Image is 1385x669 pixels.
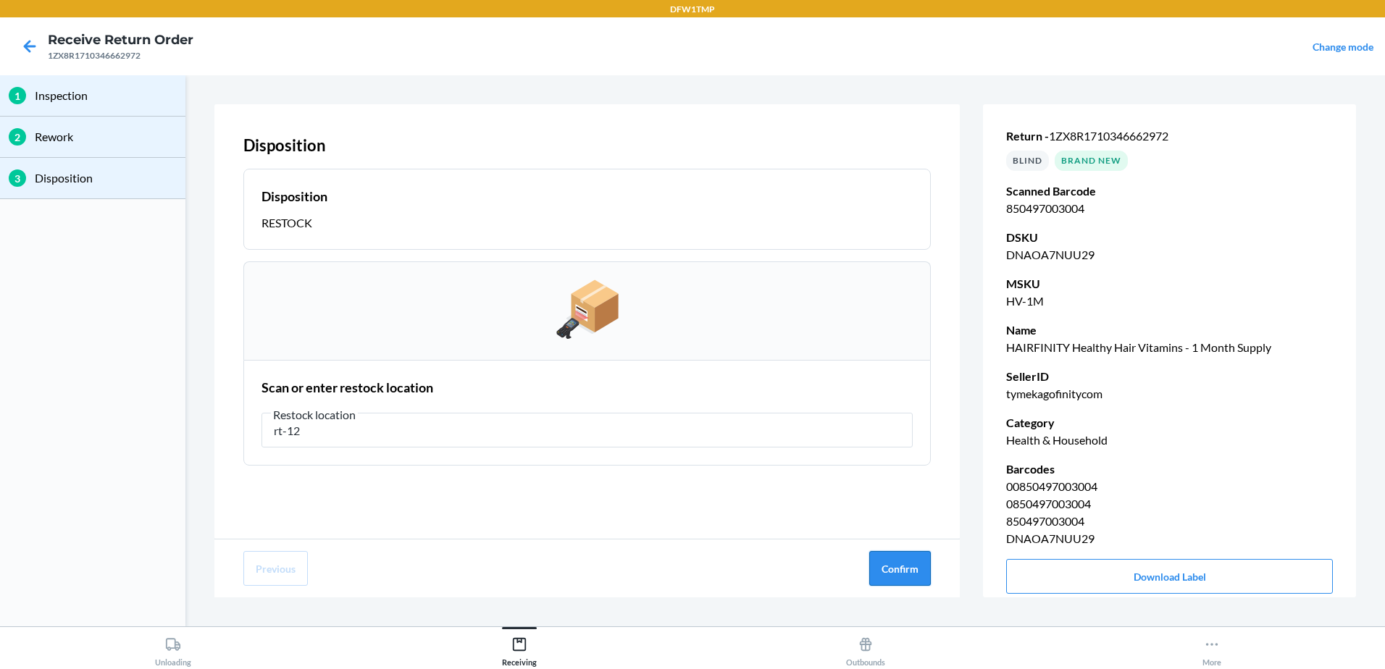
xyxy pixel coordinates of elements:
[1006,495,1333,513] p: 0850497003004
[243,133,931,157] p: Disposition
[1006,559,1333,594] button: Download Label
[502,631,537,667] div: Receiving
[1006,321,1333,339] p: Name
[1006,182,1333,200] p: Scanned Barcode
[1006,127,1333,145] p: Return -
[1313,41,1373,53] a: Change mode
[869,551,931,586] button: Confirm
[1006,151,1049,171] div: BLIND
[1006,293,1333,310] p: HV-1M
[692,627,1039,667] button: Outbounds
[846,631,885,667] div: Outbounds
[1006,275,1333,293] p: MSKU
[48,49,193,62] div: 1ZX8R1710346662972
[1006,432,1333,449] p: Health & Household
[1006,414,1333,432] p: Category
[1006,368,1333,385] p: SellerID
[243,551,308,586] button: Previous
[35,169,177,187] p: Disposition
[1006,339,1333,356] p: HAIRFINITY Healthy Hair Vitamins - 1 Month Supply
[1039,627,1385,667] button: More
[261,187,327,206] h2: Disposition
[1049,129,1168,143] span: 1ZX8R1710346662972
[261,413,913,447] input: Restock location
[9,169,26,187] div: 3
[1202,631,1221,667] div: More
[1006,246,1333,264] p: DNAOA7NUU29
[1006,385,1333,403] p: tymekagofinitycom
[670,3,715,16] p: DFW1TMP
[35,128,177,146] p: Rework
[1006,530,1333,547] p: DNAOA7NUU29
[1006,229,1333,246] p: DSKU
[261,214,913,232] p: RESTOCK
[48,30,193,49] h4: Receive Return Order
[261,378,433,397] h2: Scan or enter restock location
[271,408,358,422] span: Restock location
[35,87,177,104] p: Inspection
[1006,460,1333,478] p: Barcodes
[1006,478,1333,495] p: 00850497003004
[1006,200,1333,217] p: 850497003004
[1006,513,1333,530] p: 850497003004
[9,87,26,104] div: 1
[346,627,692,667] button: Receiving
[1055,151,1128,171] div: Brand New
[155,631,191,667] div: Unloading
[9,128,26,146] div: 2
